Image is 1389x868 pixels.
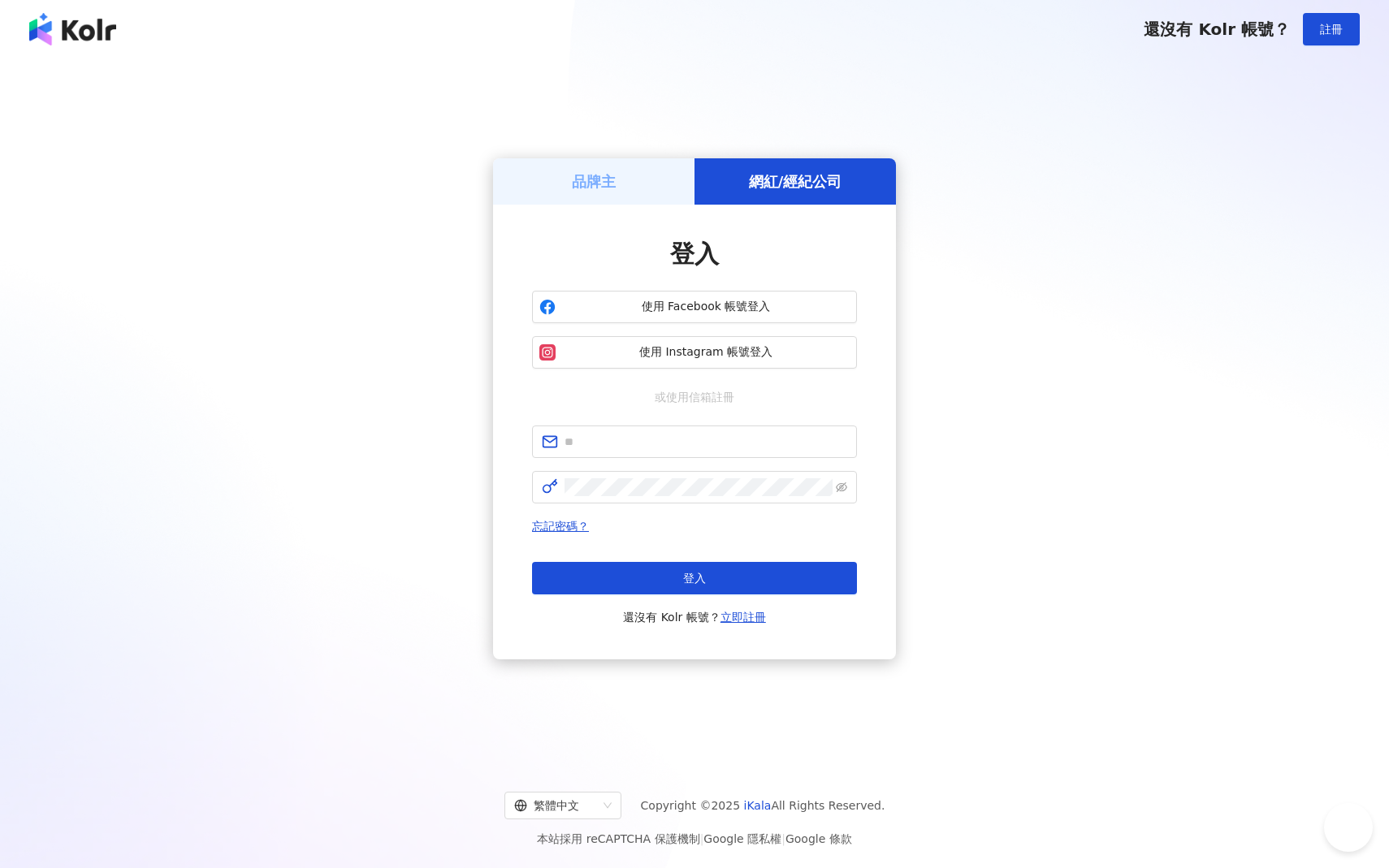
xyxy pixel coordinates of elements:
[537,829,851,849] span: 本站採用 reCAPTCHA 保護機制
[744,799,772,812] a: iKala
[670,240,719,268] span: 登入
[1303,13,1360,45] button: 註冊
[532,336,857,369] button: 使用 Instagram 帳號登入
[532,520,589,533] a: 忘記密碼？
[720,611,766,624] a: 立即註冊
[1144,19,1290,39] span: 還沒有 Kolr 帳號？
[836,482,847,493] span: eye-invisible
[572,171,616,192] h5: 品牌主
[514,792,597,818] div: 繁體中文
[532,562,857,594] button: 登入
[683,572,706,585] span: 登入
[643,388,746,406] span: 或使用信箱註冊
[532,291,857,323] button: 使用 Facebook 帳號登入
[1324,803,1373,852] iframe: Help Scout Beacon - Open
[703,832,781,845] a: Google 隱私權
[29,13,116,45] img: logo
[623,607,766,627] span: 還沒有 Kolr 帳號？
[700,832,704,845] span: |
[562,299,850,315] span: 使用 Facebook 帳號登入
[781,832,785,845] span: |
[562,344,850,361] span: 使用 Instagram 帳號登入
[641,796,885,815] span: Copyright © 2025 All Rights Reserved.
[785,832,852,845] a: Google 條款
[1320,23,1343,36] span: 註冊
[749,171,842,192] h5: 網紅/經紀公司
